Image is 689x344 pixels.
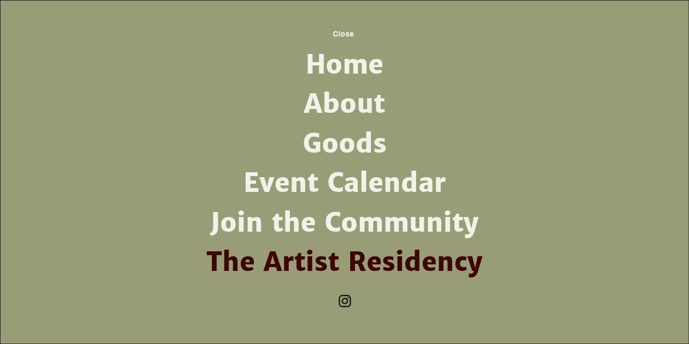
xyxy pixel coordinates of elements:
[203,85,487,124] a: About
[314,22,373,45] button: Close
[203,45,487,282] nav: Site
[203,124,487,164] a: Goods
[333,29,354,38] span: Close
[337,293,353,309] img: Instagram
[337,293,353,309] ul: Social Bar
[203,203,487,243] a: Join the Community
[203,243,487,282] a: The Artist Residency
[203,164,487,203] a: Event Calendar
[203,45,487,85] a: Home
